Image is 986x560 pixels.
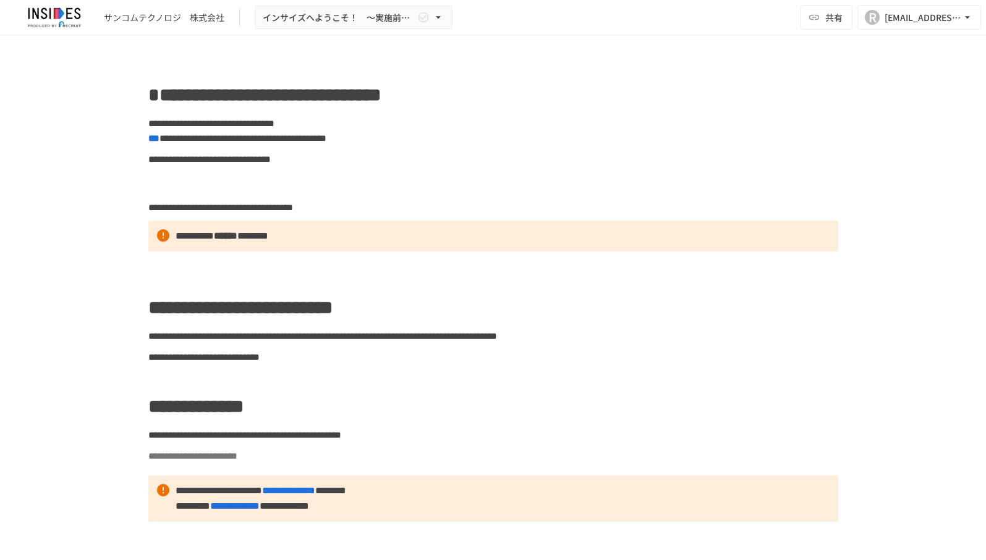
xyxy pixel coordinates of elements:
div: [EMAIL_ADDRESS][DOMAIN_NAME] [885,10,961,25]
button: 共有 [801,5,852,30]
div: サンコムテクノロジ 株式会社 [104,11,224,24]
button: インサイズへようこそ！ ～実施前のご案内～ [255,6,453,30]
button: R[EMAIL_ADDRESS][DOMAIN_NAME] [857,5,981,30]
img: JmGSPSkPjKwBq77AtHmwC7bJguQHJlCRQfAXtnx4WuV [15,7,94,27]
span: インサイズへようこそ！ ～実施前のご案内～ [263,10,415,25]
div: R [865,10,880,25]
span: 共有 [825,11,843,24]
